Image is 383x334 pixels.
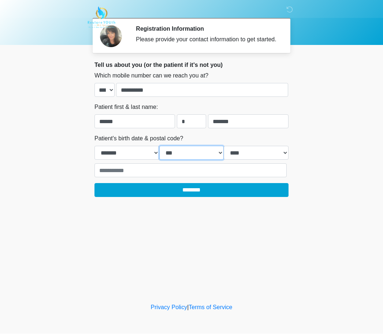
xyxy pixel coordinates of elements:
label: Which mobile number can we reach you at? [94,72,208,80]
label: Patient first & last name: [94,103,158,112]
a: | [187,304,189,311]
img: Restore YOUth Med Spa Logo [87,5,115,30]
a: Terms of Service [189,304,232,311]
div: Please provide your contact information to get started. [136,35,278,44]
a: Privacy Policy [151,304,187,311]
img: Agent Avatar [100,26,122,48]
h2: Tell us about you (or the patient if it's not you) [94,62,289,69]
label: Patient's birth date & postal code? [94,134,183,143]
